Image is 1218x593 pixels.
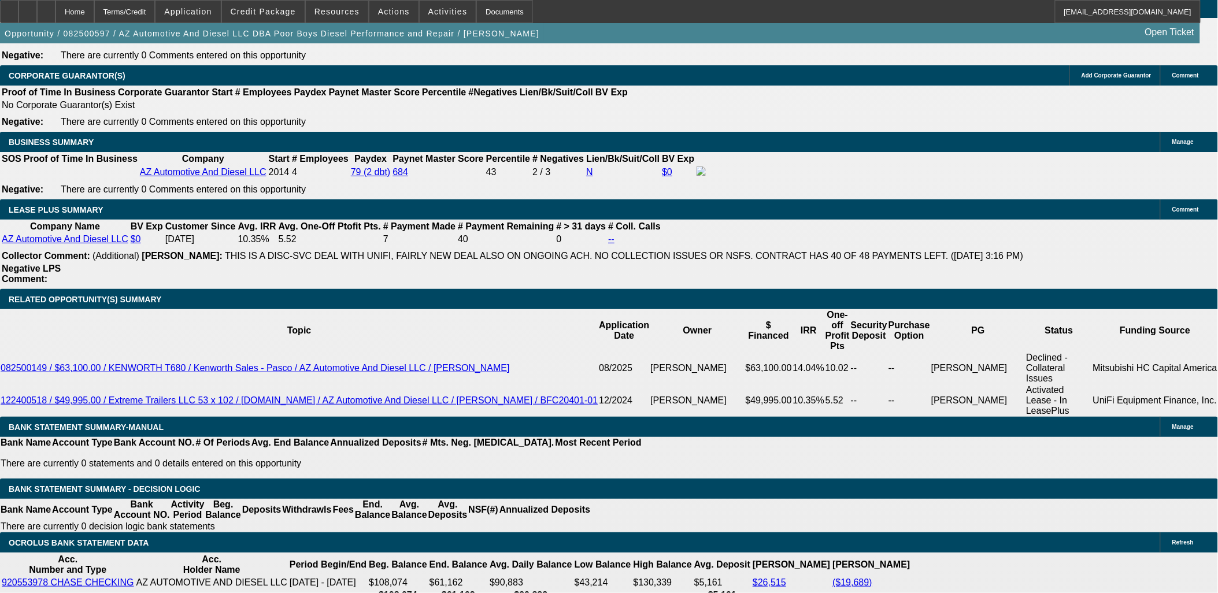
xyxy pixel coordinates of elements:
[238,221,276,231] b: Avg. IRR
[2,251,90,261] b: Collector Comment:
[745,352,793,384] td: $63,100.00
[1093,309,1218,352] th: Funding Source
[92,251,139,261] span: (Additional)
[383,234,456,245] td: 7
[2,50,43,60] b: Negative:
[420,1,476,23] button: Activities
[832,577,872,587] a: ($19,689)
[555,437,642,449] th: Most Recent Period
[23,153,138,165] th: Proof of Time In Business
[156,1,220,23] button: Application
[850,352,888,384] td: --
[574,554,632,576] th: Low Balance
[231,7,296,16] span: Credit Package
[136,554,288,576] th: Acc. Holder Name
[289,554,367,576] th: Period Begin/End
[292,154,349,164] b: # Employees
[51,437,113,449] th: Account Type
[1172,72,1199,79] span: Comment
[1,99,633,111] td: No Corporate Guarantor(s) Exist
[205,499,241,521] th: Beg. Balance
[832,554,910,576] th: [PERSON_NAME]
[650,309,745,352] th: Owner
[931,384,1026,417] td: [PERSON_NAME]
[113,499,171,521] th: Bank Account NO.
[1172,539,1194,546] span: Refresh
[212,87,232,97] b: Start
[650,384,745,417] td: [PERSON_NAME]
[393,167,408,177] a: 684
[393,154,483,164] b: Paynet Master Score
[489,554,573,576] th: Avg. Daily Balance
[931,309,1026,352] th: PG
[292,167,297,177] span: 4
[598,309,650,352] th: Application Date
[294,87,327,97] b: Paydex
[113,437,195,449] th: Bank Account NO.
[793,384,825,417] td: 10.35%
[888,309,931,352] th: Purchase Option
[61,117,306,127] span: There are currently 0 Comments entered on this opportunity
[369,1,419,23] button: Actions
[429,554,488,576] th: End. Balance
[468,499,499,521] th: NSF(#)
[332,499,354,521] th: Fees
[422,87,466,97] b: Percentile
[745,309,793,352] th: $ Financed
[1172,139,1194,145] span: Manage
[2,184,43,194] b: Negative:
[825,352,850,384] td: 10.02
[633,577,693,588] td: $130,339
[222,1,305,23] button: Credit Package
[351,167,390,177] a: 79 (2 dbt)
[195,437,251,449] th: # Of Periods
[489,577,573,588] td: $90,883
[825,309,850,352] th: One-off Profit Pts
[557,221,606,231] b: # > 31 days
[1,153,22,165] th: SOS
[282,499,332,521] th: Withdrawls
[520,87,593,97] b: Lien/Bk/Suit/Coll
[279,221,381,231] b: Avg. One-Off Ptofit Pts.
[1026,384,1092,417] td: Activated Lease - In LeasePlus
[391,499,427,521] th: Avg. Balance
[2,234,128,244] a: AZ Automotive And Diesel LLC
[235,87,292,97] b: # Employees
[428,499,468,521] th: Avg. Deposits
[61,50,306,60] span: There are currently 0 Comments entered on this opportunity
[269,154,290,164] b: Start
[793,352,825,384] td: 14.04%
[608,234,614,244] a: --
[51,499,113,521] th: Account Type
[1082,72,1152,79] span: Add Corporate Guarantor
[131,234,141,244] a: $0
[457,234,554,245] td: 40
[330,437,421,449] th: Annualized Deposits
[633,554,693,576] th: High Balance
[5,29,539,38] span: Opportunity / 082500597 / AZ Automotive And Diesel LLC DBA Poor Boys Diesel Performance and Repai...
[556,234,607,245] td: 0
[251,437,330,449] th: Avg. End Balance
[608,221,661,231] b: # Coll. Calls
[2,577,134,587] a: 920553978 CHASE CHECKING
[268,166,290,179] td: 2014
[165,234,236,245] td: [DATE]
[1,363,510,373] a: 082500149 / $63,100.00 / KENWORTH T680 / Kenworth Sales - Pasco / AZ Automotive And Diesel LLC / ...
[469,87,518,97] b: #Negatives
[9,422,164,432] span: BANK STATEMENT SUMMARY-MANUAL
[164,7,212,16] span: Application
[486,154,530,164] b: Percentile
[745,384,793,417] td: $49,995.00
[931,352,1026,384] td: [PERSON_NAME]
[1,87,116,98] th: Proof of Time In Business
[1172,206,1199,213] span: Comment
[1093,352,1218,384] td: Mitsubishi HC Capital America
[378,7,410,16] span: Actions
[9,138,94,147] span: BUSINESS SUMMARY
[1172,424,1194,430] span: Manage
[1,458,642,469] p: There are currently 0 statements and 0 details entered on this opportunity
[825,384,850,417] td: 5.52
[598,352,650,384] td: 08/2025
[140,167,266,177] a: AZ Automotive And Diesel LLC
[499,499,591,521] th: Annualized Deposits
